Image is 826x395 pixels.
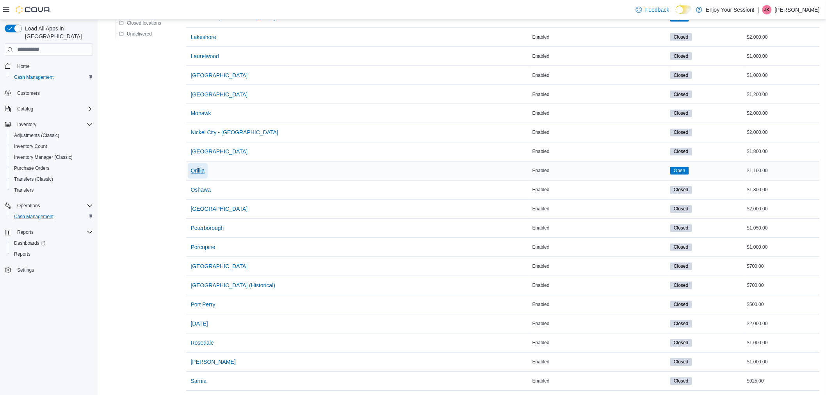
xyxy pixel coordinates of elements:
button: Catalog [2,103,96,114]
div: Enabled [531,224,669,233]
a: Settings [14,265,37,275]
span: Settings [17,267,34,273]
span: Peterborough [191,224,224,232]
button: Cash Management [8,72,96,83]
span: Closed [674,91,688,98]
span: Operations [17,203,40,209]
span: Transfers [11,185,93,195]
span: Settings [14,265,93,275]
span: Feedback [645,6,669,14]
button: Operations [2,200,96,211]
span: [GEOGRAPHIC_DATA] (Historical) [191,282,276,290]
span: Undelivered [127,30,152,37]
span: Reports [14,228,93,237]
button: Orillia [188,163,208,179]
span: Open [674,167,685,174]
div: $500.00 [746,300,820,310]
span: Adjustments (Classic) [14,132,59,139]
button: Transfers (Classic) [8,174,96,185]
button: Catalog [14,104,36,114]
button: Nickel City - [GEOGRAPHIC_DATA] [188,125,281,141]
span: Customers [14,88,93,98]
span: Inventory [17,121,36,128]
div: Enabled [531,205,669,214]
div: $1,050.00 [746,224,820,233]
div: Enabled [531,90,669,99]
span: [GEOGRAPHIC_DATA] [191,263,248,270]
span: JK [764,5,770,14]
button: Operations [14,201,43,210]
span: [GEOGRAPHIC_DATA] [191,91,248,98]
a: Feedback [633,2,672,18]
a: Adjustments (Classic) [11,131,62,140]
span: Cash Management [11,73,93,82]
span: Customers [17,90,40,96]
span: Purchase Orders [11,164,93,173]
div: Enabled [531,147,669,157]
div: Jenna Kanis [762,5,772,14]
span: Catalog [17,106,33,112]
span: Closed [674,378,688,385]
span: Closed [670,148,692,156]
span: Dashboards [11,238,93,248]
p: Enjoy Your Session! [706,5,755,14]
div: Enabled [531,377,669,386]
span: [DATE] [191,320,208,328]
a: Reports [11,249,34,259]
span: Transfers [14,187,34,193]
span: Inventory Count [11,142,93,151]
div: Enabled [531,185,669,195]
button: Mohawk [188,106,214,121]
div: Enabled [531,128,669,137]
span: Closed [670,282,692,290]
p: | [758,5,759,14]
span: Closed [670,91,692,98]
div: Enabled [531,262,669,271]
span: Closed [674,72,688,79]
button: Lakeshore [188,29,219,45]
a: Customers [14,89,43,98]
span: Closed [670,110,692,117]
span: Closed [674,320,688,327]
span: Closed [670,377,692,385]
span: Closed [670,224,692,232]
div: $1,000.00 [746,71,820,80]
span: Closed [670,244,692,251]
button: Purchase Orders [8,163,96,174]
div: $1,000.00 [746,358,820,367]
button: Reports [2,227,96,238]
button: Oshawa [188,182,214,198]
span: Purchase Orders [14,165,50,171]
button: Home [2,60,96,72]
div: $2,000.00 [746,205,820,214]
span: Closed [674,263,688,270]
div: $2,000.00 [746,128,820,137]
span: Closed [670,129,692,137]
span: Closed [674,53,688,60]
span: [GEOGRAPHIC_DATA] [191,71,248,79]
div: $925.00 [746,377,820,386]
span: Nickel City - [GEOGRAPHIC_DATA] [191,129,278,137]
span: Laurelwood [191,52,219,60]
span: Closed [674,301,688,308]
button: [GEOGRAPHIC_DATA] [188,201,251,217]
div: Enabled [531,71,669,80]
div: $700.00 [746,262,820,271]
span: Porcupine [191,244,215,251]
span: Closed [674,244,688,251]
span: Closed [670,71,692,79]
div: Enabled [531,338,669,348]
a: Transfers [11,185,37,195]
button: Customers [2,87,96,99]
button: Undelivered [116,29,155,38]
span: Inventory Count [14,143,47,149]
button: Settings [2,264,96,276]
span: [GEOGRAPHIC_DATA] [191,205,248,213]
span: Orillia [191,167,205,175]
span: Operations [14,201,93,210]
div: $2,000.00 [746,319,820,329]
span: Oshawa [191,186,211,194]
input: Dark Mode [676,5,692,14]
div: Enabled [531,109,669,118]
